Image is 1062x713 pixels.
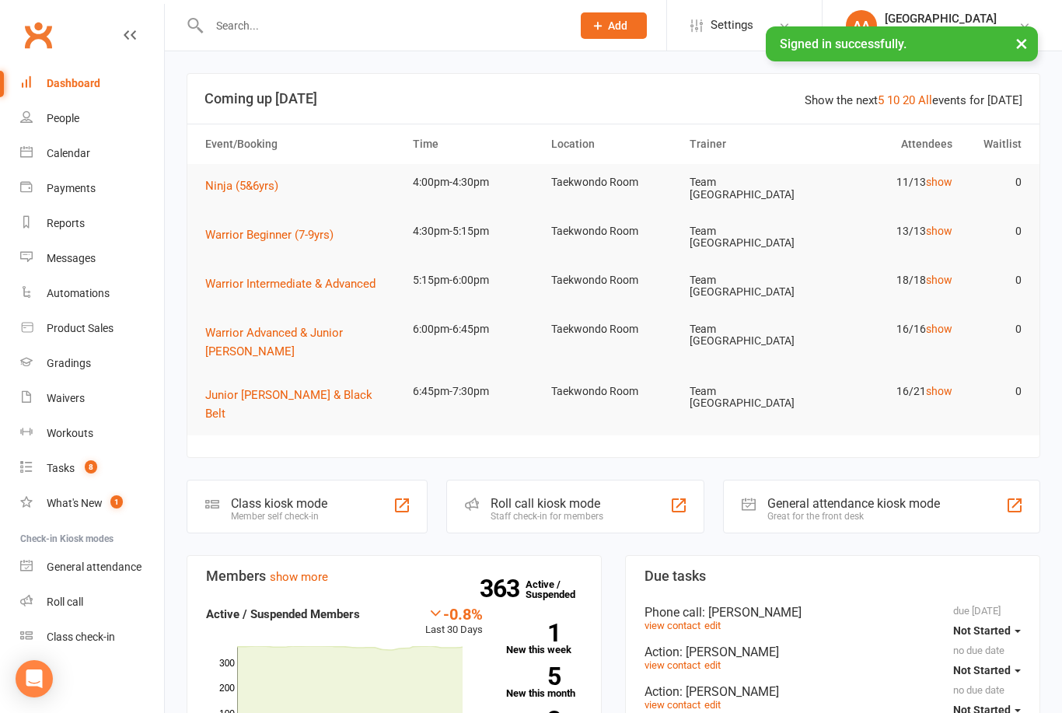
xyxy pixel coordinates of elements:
[918,93,932,107] a: All
[581,12,647,39] button: Add
[821,213,959,250] td: 13/13
[645,620,700,631] a: view contact
[205,274,386,293] button: Warrior Intermediate & Advanced
[953,656,1021,684] button: Not Started
[20,416,164,451] a: Workouts
[406,311,544,348] td: 6:00pm-6:45pm
[205,177,289,195] button: Ninja (5&6yrs)
[20,241,164,276] a: Messages
[959,373,1029,410] td: 0
[506,667,583,698] a: 5New this month
[205,388,372,421] span: Junior [PERSON_NAME] & Black Belt
[206,568,582,584] h3: Members
[406,262,544,299] td: 5:15pm-6:00pm
[198,124,406,164] th: Event/Booking
[47,77,100,89] div: Dashboard
[683,164,821,213] td: Team [GEOGRAPHIC_DATA]
[205,386,399,423] button: Junior [PERSON_NAME] & Black Belt
[231,511,327,522] div: Member self check-in
[406,124,544,164] th: Time
[953,617,1021,645] button: Not Started
[491,511,603,522] div: Staff check-in for members
[205,228,334,242] span: Warrior Beginner (7-9yrs)
[206,607,360,621] strong: Active / Suspended Members
[780,37,907,51] span: Signed in successfully.
[683,311,821,360] td: Team [GEOGRAPHIC_DATA]
[544,311,683,348] td: Taekwondo Room
[1008,26,1036,60] button: ×
[544,213,683,250] td: Taekwondo Room
[205,225,344,244] button: Warrior Beginner (7-9yrs)
[702,605,802,620] span: : [PERSON_NAME]
[506,665,561,688] strong: 5
[885,26,1018,40] div: Team [GEOGRAPHIC_DATA]
[19,16,58,54] a: Clubworx
[47,252,96,264] div: Messages
[480,577,526,600] strong: 363
[406,164,544,201] td: 4:00pm-4:30pm
[679,684,779,699] span: : [PERSON_NAME]
[645,568,1021,584] h3: Due tasks
[85,460,97,474] span: 8
[885,12,1018,26] div: [GEOGRAPHIC_DATA]
[506,621,561,645] strong: 1
[645,645,1021,659] div: Action
[645,659,700,671] a: view contact
[20,585,164,620] a: Roll call
[47,596,83,608] div: Roll call
[20,206,164,241] a: Reports
[526,568,594,611] a: 363Active / Suspended
[704,620,721,631] a: edit
[959,124,1029,164] th: Waitlist
[544,164,683,201] td: Taekwondo Room
[959,262,1029,299] td: 0
[231,496,327,511] div: Class kiosk mode
[20,311,164,346] a: Product Sales
[506,624,583,655] a: 1New this week
[645,605,1021,620] div: Phone call
[926,323,952,335] a: show
[544,373,683,410] td: Taekwondo Room
[953,624,1011,637] span: Not Started
[47,357,91,369] div: Gradings
[683,262,821,311] td: Team [GEOGRAPHIC_DATA]
[887,93,900,107] a: 10
[20,136,164,171] a: Calendar
[926,176,952,188] a: show
[645,684,1021,699] div: Action
[20,66,164,101] a: Dashboard
[47,497,103,509] div: What's New
[704,659,721,671] a: edit
[47,427,93,439] div: Workouts
[846,10,877,41] div: AA
[47,392,85,404] div: Waivers
[20,101,164,136] a: People
[204,15,561,37] input: Search...
[926,225,952,237] a: show
[205,179,278,193] span: Ninja (5&6yrs)
[821,124,959,164] th: Attendees
[47,561,141,573] div: General attendance
[821,373,959,410] td: 16/21
[16,660,53,697] div: Open Intercom Messenger
[406,373,544,410] td: 6:45pm-7:30pm
[47,462,75,474] div: Tasks
[47,147,90,159] div: Calendar
[20,346,164,381] a: Gradings
[608,19,627,32] span: Add
[20,276,164,311] a: Automations
[20,486,164,521] a: What's New1
[926,274,952,286] a: show
[20,381,164,416] a: Waivers
[205,326,343,358] span: Warrior Advanced & Junior [PERSON_NAME]
[47,322,114,334] div: Product Sales
[47,287,110,299] div: Automations
[878,93,884,107] a: 5
[959,311,1029,348] td: 0
[544,124,683,164] th: Location
[767,496,940,511] div: General attendance kiosk mode
[679,645,779,659] span: : [PERSON_NAME]
[821,164,959,201] td: 11/13
[47,631,115,643] div: Class check-in
[47,217,85,229] div: Reports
